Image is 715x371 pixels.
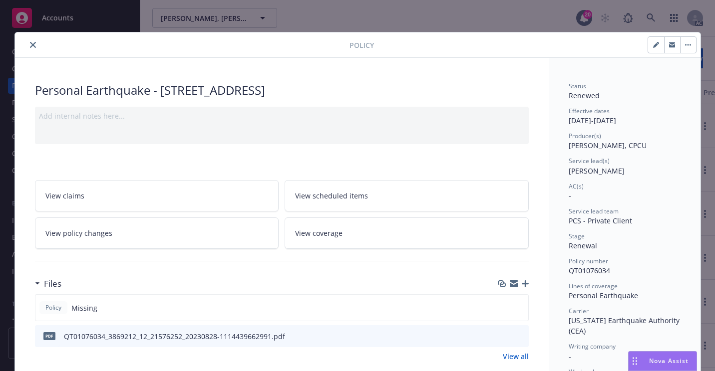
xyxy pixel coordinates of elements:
div: [DATE] - [DATE] [569,107,681,126]
span: - [569,352,571,361]
div: Add internal notes here... [39,111,525,121]
a: View claims [35,180,279,211]
span: View claims [45,190,84,201]
span: View policy changes [45,228,112,238]
a: View scheduled items [285,180,529,211]
span: View coverage [295,228,343,238]
div: Personal Earthquake - [STREET_ADDRESS] [35,82,529,99]
span: View scheduled items [295,190,368,201]
span: Status [569,82,586,90]
div: Drag to move [629,352,641,371]
span: Lines of coverage [569,282,618,290]
span: [US_STATE] Earthquake Authority (CEA) [569,316,682,336]
span: AC(s) [569,182,584,190]
span: QT01076034 [569,266,610,275]
span: Stage [569,232,585,240]
div: QT01076034_3869212_12_21576252_20230828-1114439662991.pdf [64,331,285,342]
span: [PERSON_NAME], CPCU [569,141,647,150]
span: - [569,191,571,200]
button: close [27,39,39,51]
button: download file [500,331,508,342]
span: PCS - Private Client [569,216,632,225]
a: View all [503,351,529,362]
span: Policy number [569,257,608,265]
button: preview file [516,331,525,342]
h3: Files [44,277,61,290]
span: Producer(s) [569,132,601,140]
a: View policy changes [35,217,279,249]
span: Writing company [569,342,616,351]
div: Files [35,277,61,290]
button: Nova Assist [628,351,697,371]
span: Nova Assist [649,357,689,365]
span: Policy [350,40,374,50]
span: pdf [43,332,55,340]
span: Service lead team [569,207,619,215]
span: Renewed [569,91,600,100]
span: Renewal [569,241,597,250]
span: [PERSON_NAME] [569,166,625,176]
span: Carrier [569,307,589,315]
span: Policy [43,303,63,312]
a: View coverage [285,217,529,249]
span: Personal Earthquake [569,291,638,300]
span: Missing [71,303,97,313]
span: Effective dates [569,107,610,115]
span: Service lead(s) [569,157,610,165]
